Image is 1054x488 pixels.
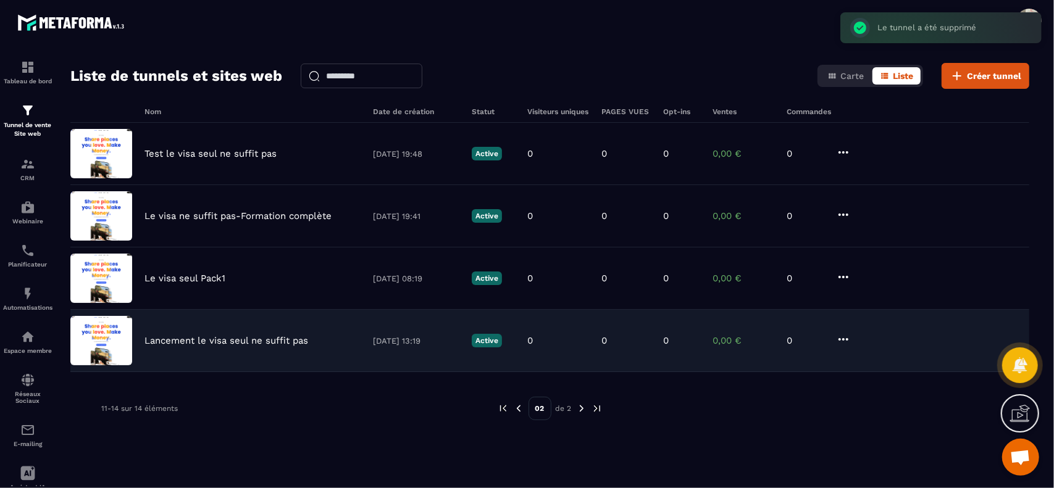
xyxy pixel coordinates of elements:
[3,147,52,191] a: formationformationCRM
[70,191,132,241] img: image
[527,107,589,116] h6: Visiteurs uniques
[373,274,459,283] p: [DATE] 08:19
[3,413,52,457] a: emailemailE-mailing
[3,78,52,85] p: Tableau de bord
[787,148,824,159] p: 0
[144,273,225,284] p: Le visa seul Pack1
[713,273,774,284] p: 0,00 €
[663,148,669,159] p: 0
[872,67,921,85] button: Liste
[20,286,35,301] img: automations
[529,397,551,420] p: 02
[20,423,35,437] img: email
[144,210,332,221] p: Le visa ne suffit pas-Formation complète
[576,403,587,414] img: next
[144,335,308,346] p: Lancement le visa seul ne suffit pas
[967,70,1021,82] span: Créer tunnel
[556,403,572,413] p: de 2
[787,107,831,116] h6: Commandes
[527,273,533,284] p: 0
[787,273,824,284] p: 0
[601,210,607,221] p: 0
[3,121,52,138] p: Tunnel de vente Site web
[663,210,669,221] p: 0
[787,210,824,221] p: 0
[144,148,277,159] p: Test le visa seul ne suffit pas
[3,218,52,225] p: Webinaire
[3,51,52,94] a: formationformationTableau de bord
[101,404,178,413] p: 11-14 sur 14 éléments
[663,273,669,284] p: 0
[601,107,651,116] h6: PAGES VUES
[373,336,459,345] p: [DATE] 13:19
[713,148,774,159] p: 0,00 €
[1002,439,1039,476] div: Ouvrir le chat
[472,271,502,285] p: Active
[70,129,132,178] img: image
[20,60,35,75] img: formation
[601,335,607,346] p: 0
[787,335,824,346] p: 0
[3,261,52,268] p: Planificateur
[527,210,533,221] p: 0
[3,277,52,320] a: automationsautomationsAutomatisations
[472,334,502,347] p: Active
[17,11,128,34] img: logo
[20,157,35,172] img: formation
[20,103,35,118] img: formation
[3,363,52,413] a: social-networksocial-networkRéseaux Sociaux
[3,191,52,234] a: automationsautomationsWebinaire
[713,107,774,116] h6: Ventes
[20,200,35,215] img: automations
[373,149,459,159] p: [DATE] 19:48
[70,316,132,365] img: image
[20,373,35,387] img: social-network
[373,107,459,116] h6: Date de création
[3,234,52,277] a: schedulerschedulerPlanificateur
[663,107,700,116] h6: Opt-ins
[472,107,515,116] h6: Statut
[498,403,509,414] img: prev
[3,347,52,354] p: Espace membre
[840,71,864,81] span: Carte
[3,304,52,311] p: Automatisations
[513,403,524,414] img: prev
[70,64,282,88] h2: Liste de tunnels et sites web
[3,391,52,404] p: Réseaux Sociaux
[3,175,52,181] p: CRM
[373,212,459,221] p: [DATE] 19:41
[592,403,603,414] img: next
[3,440,52,447] p: E-mailing
[20,329,35,344] img: automations
[663,335,669,346] p: 0
[144,107,361,116] h6: Nom
[942,63,1029,89] button: Créer tunnel
[472,147,502,160] p: Active
[3,320,52,363] a: automationsautomationsEspace membre
[713,335,774,346] p: 0,00 €
[3,94,52,147] a: formationformationTunnel de vente Site web
[601,148,607,159] p: 0
[472,209,502,223] p: Active
[820,67,871,85] button: Carte
[713,210,774,221] p: 0,00 €
[20,243,35,258] img: scheduler
[893,71,913,81] span: Liste
[527,335,533,346] p: 0
[601,273,607,284] p: 0
[527,148,533,159] p: 0
[70,254,132,303] img: image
